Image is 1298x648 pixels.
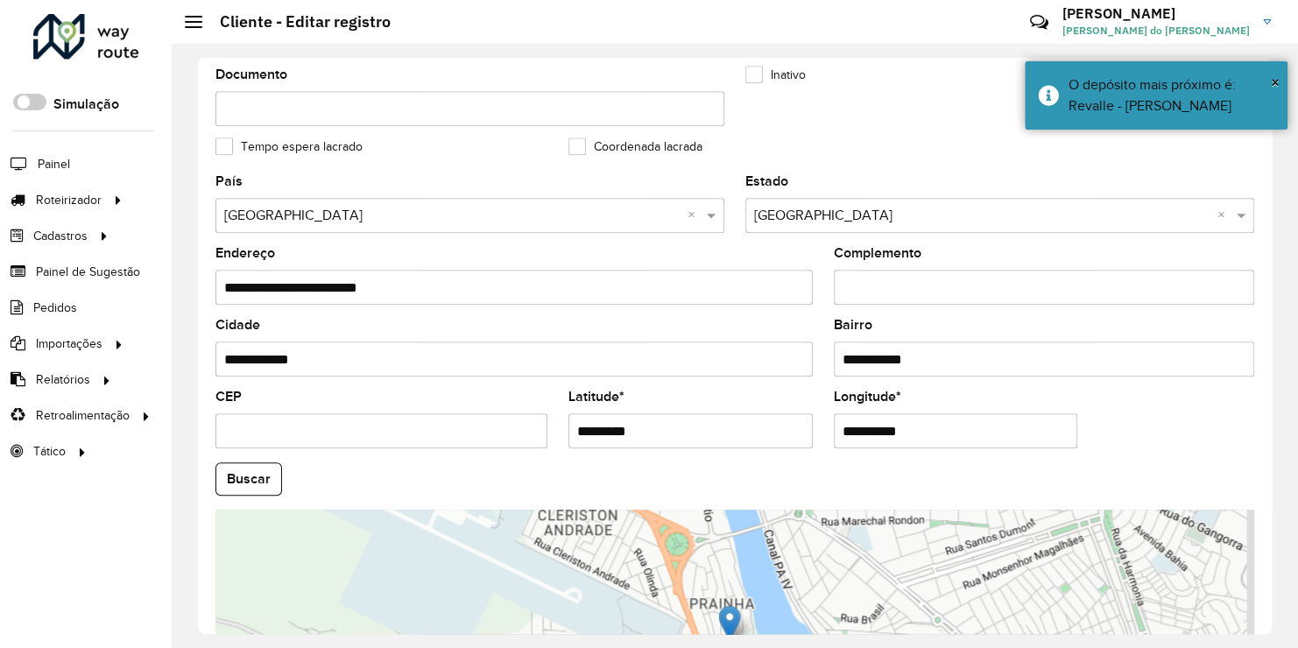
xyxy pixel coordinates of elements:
[202,12,391,32] h2: Cliente - Editar registro
[834,243,921,264] label: Complemento
[1217,205,1232,226] span: Clear all
[36,191,102,209] span: Roteirizador
[1062,5,1250,22] h3: [PERSON_NAME]
[36,263,140,281] span: Painel de Sugestão
[745,66,806,84] label: Inativo
[568,386,624,407] label: Latitude
[33,227,88,245] span: Cadastros
[215,137,363,156] label: Tempo espera lacrado
[1020,4,1058,41] a: Contato Rápido
[215,386,242,407] label: CEP
[215,462,282,496] button: Buscar
[568,137,702,156] label: Coordenada lacrada
[215,314,260,335] label: Cidade
[36,335,102,353] span: Importações
[688,205,702,226] span: Clear all
[1271,69,1280,95] button: Close
[834,386,901,407] label: Longitude
[33,299,77,317] span: Pedidos
[36,406,130,425] span: Retroalimentação
[745,171,788,192] label: Estado
[215,243,275,264] label: Endereço
[53,94,119,115] label: Simulação
[1062,23,1250,39] span: [PERSON_NAME] do [PERSON_NAME]
[1271,73,1280,92] span: ×
[1069,74,1274,116] div: O depósito mais próximo é: Revalle - [PERSON_NAME]
[36,370,90,389] span: Relatórios
[215,171,243,192] label: País
[718,605,740,641] img: Marker
[215,64,287,85] label: Documento
[33,442,66,461] span: Tático
[834,314,872,335] label: Bairro
[38,155,70,173] span: Painel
